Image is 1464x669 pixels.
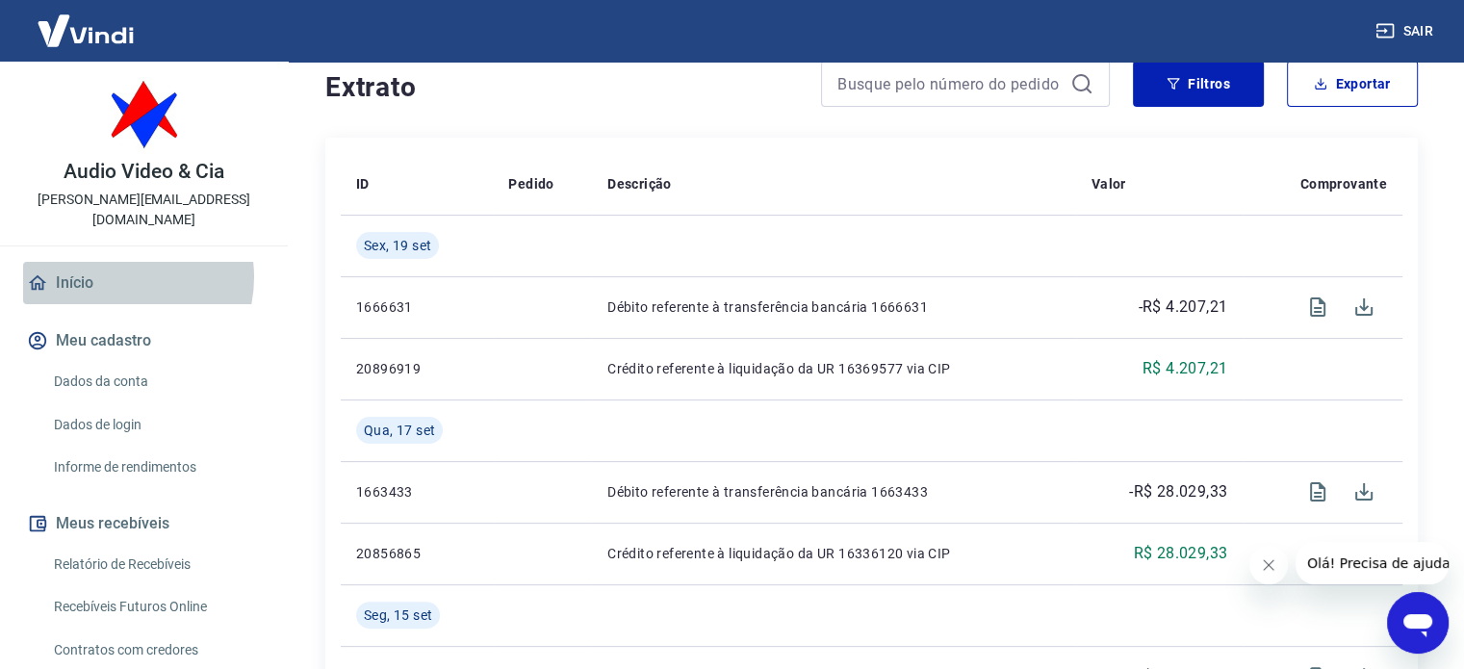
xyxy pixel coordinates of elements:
[1134,542,1228,565] p: R$ 28.029,33
[607,297,1060,317] p: Débito referente à transferência bancária 1666631
[23,262,265,304] a: Início
[356,359,477,378] p: 20896919
[23,320,265,362] button: Meu cadastro
[1300,174,1387,193] p: Comprovante
[356,544,477,563] p: 20856865
[837,69,1063,98] input: Busque pelo número do pedido
[12,13,162,29] span: Olá! Precisa de ajuda?
[1143,357,1227,380] p: R$ 4.207,21
[64,162,223,182] p: Audio Video & Cia
[23,502,265,545] button: Meus recebíveis
[46,545,265,584] a: Relatório de Recebíveis
[106,77,183,154] img: 781f5b06-a316-4b54-ab84-1b3890fb34ae.jpeg
[46,405,265,445] a: Dados de login
[1129,480,1227,503] p: -R$ 28.029,33
[1139,296,1228,319] p: -R$ 4.207,21
[364,236,431,255] span: Sex, 19 set
[607,174,672,193] p: Descrição
[356,174,370,193] p: ID
[1341,469,1387,515] span: Download
[364,421,435,440] span: Qua, 17 set
[23,1,148,60] img: Vindi
[356,297,477,317] p: 1666631
[607,482,1060,502] p: Débito referente à transferência bancária 1663433
[1092,174,1126,193] p: Valor
[1287,61,1418,107] button: Exportar
[1387,592,1449,654] iframe: Botão para abrir a janela de mensagens
[1295,469,1341,515] span: Visualizar
[364,605,432,625] span: Seg, 15 set
[46,448,265,487] a: Informe de rendimentos
[1133,61,1264,107] button: Filtros
[46,362,265,401] a: Dados da conta
[356,482,477,502] p: 1663433
[325,68,798,107] h4: Extrato
[1341,284,1387,330] span: Download
[1296,542,1449,584] iframe: Mensagem da empresa
[46,587,265,627] a: Recebíveis Futuros Online
[1249,546,1288,584] iframe: Fechar mensagem
[1372,13,1441,49] button: Sair
[607,544,1060,563] p: Crédito referente à liquidação da UR 16336120 via CIP
[15,190,272,230] p: [PERSON_NAME][EMAIL_ADDRESS][DOMAIN_NAME]
[1295,284,1341,330] span: Visualizar
[508,174,553,193] p: Pedido
[607,359,1060,378] p: Crédito referente à liquidação da UR 16369577 via CIP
